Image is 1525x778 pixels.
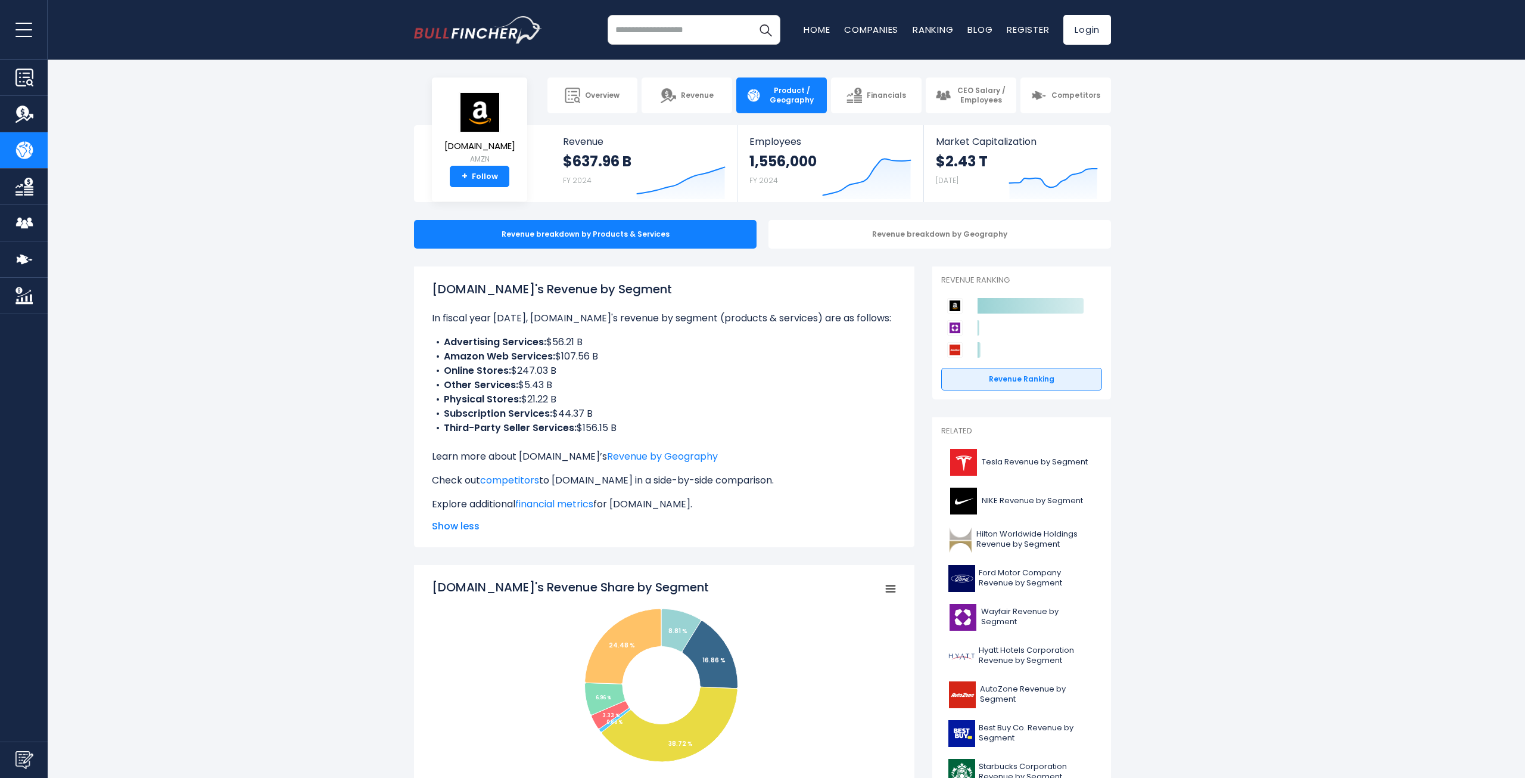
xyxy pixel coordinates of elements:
[941,485,1102,517] a: NIKE Revenue by Segment
[668,739,693,748] tspan: 38.72 %
[551,125,737,202] a: Revenue $637.96 B FY 2024
[444,392,521,406] b: Physical Stores:
[737,125,923,202] a: Employees 1,556,000 FY 2024
[1051,91,1100,100] span: Competitors
[444,349,555,363] b: Amazon Web Services:
[596,695,611,701] tspan: 6.96 %
[749,152,817,171] strong: 1,556,000
[444,335,546,349] b: Advertising Services:
[432,407,897,421] li: $44.37 B
[867,91,906,100] span: Financials
[948,526,973,553] img: HLT logo
[941,717,1102,750] a: Best Buy Co. Revenue by Segment
[947,320,963,336] img: Wayfair competitors logo
[831,78,922,113] a: Financials
[981,607,1095,627] span: Wayfair Revenue by Segment
[956,86,1007,104] span: CEO Salary / Employees
[444,141,515,151] span: [DOMAIN_NAME]
[749,175,778,185] small: FY 2024
[432,497,897,512] p: Explore additional for [DOMAIN_NAME].
[948,488,978,514] img: NKE logo
[967,23,992,36] a: Blog
[432,349,897,364] li: $107.56 B
[432,421,897,435] li: $156.15 B
[1020,78,1111,113] a: Competitors
[924,125,1110,202] a: Market Capitalization $2.43 T [DATE]
[1007,23,1049,36] a: Register
[941,275,1102,286] p: Revenue Ranking
[947,342,963,358] img: AutoZone competitors logo
[585,91,620,100] span: Overview
[941,601,1102,634] a: Wayfair Revenue by Segment
[444,92,516,166] a: [DOMAIN_NAME] AMZN
[948,643,975,669] img: H logo
[941,426,1102,436] p: Related
[444,407,552,420] b: Subscription Services:
[749,136,911,147] span: Employees
[432,519,897,534] span: Show less
[607,450,718,463] a: Revenue by Geography
[609,641,635,650] tspan: 24.48 %
[979,646,1095,666] span: Hyatt Hotels Corporation Revenue by Segment
[768,220,1111,249] div: Revenue breakdown by Geography
[432,450,897,464] p: Learn more about [DOMAIN_NAME]’s
[948,681,976,708] img: AZO logo
[432,311,897,326] p: In fiscal year [DATE], [DOMAIN_NAME]'s revenue by segment (products & services) are as follows:
[681,91,714,100] span: Revenue
[563,136,726,147] span: Revenue
[432,280,897,298] h1: [DOMAIN_NAME]'s Revenue by Segment
[936,136,1098,147] span: Market Capitalization
[515,497,593,511] a: financial metrics
[941,368,1102,390] a: Revenue Ranking
[736,78,827,113] a: Product / Geography
[980,684,1095,705] span: AutoZone Revenue by Segment
[563,175,592,185] small: FY 2024
[941,562,1102,595] a: Ford Motor Company Revenue by Segment
[936,175,958,185] small: [DATE]
[432,378,897,392] li: $5.43 B
[1063,15,1111,45] a: Login
[414,16,542,44] a: Go to homepage
[702,656,726,665] tspan: 16.86 %
[432,392,897,407] li: $21.22 B
[936,152,988,171] strong: $2.43 T
[602,712,620,719] tspan: 3.33 %
[941,640,1102,672] a: Hyatt Hotels Corporation Revenue by Segment
[606,719,623,726] tspan: 0.85 %
[948,565,975,592] img: F logo
[844,23,898,36] a: Companies
[547,78,638,113] a: Overview
[979,568,1095,588] span: Ford Motor Company Revenue by Segment
[432,579,709,596] tspan: [DOMAIN_NAME]'s Revenue Share by Segment
[947,298,963,314] img: Amazon.com competitors logo
[982,496,1083,506] span: NIKE Revenue by Segment
[480,473,539,487] a: competitors
[982,457,1088,467] span: Tesla Revenue by Segment
[976,529,1095,550] span: Hilton Worldwide Holdings Revenue by Segment
[444,364,511,377] b: Online Stores:
[432,335,897,349] li: $56.21 B
[444,421,577,435] b: Third-Party Seller Services:
[979,723,1095,743] span: Best Buy Co. Revenue by Segment
[948,449,978,476] img: TSLA logo
[642,78,732,113] a: Revenue
[926,78,1016,113] a: CEO Salary / Employees
[941,446,1102,479] a: Tesla Revenue by Segment
[941,523,1102,556] a: Hilton Worldwide Holdings Revenue by Segment
[948,720,975,747] img: BBY logo
[432,364,897,378] li: $247.03 B
[432,473,897,488] p: Check out to [DOMAIN_NAME] in a side-by-side comparison.
[444,154,515,165] small: AMZN
[563,152,631,171] strong: $637.96 B
[450,166,509,187] a: +Follow
[444,378,518,392] b: Other Services:
[913,23,953,36] a: Ranking
[462,171,468,182] strong: +
[668,627,687,636] tspan: 8.81 %
[948,604,978,631] img: W logo
[414,220,757,249] div: Revenue breakdown by Products & Services
[766,86,817,104] span: Product / Geography
[751,15,780,45] button: Search
[414,16,542,44] img: bullfincher logo
[804,23,830,36] a: Home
